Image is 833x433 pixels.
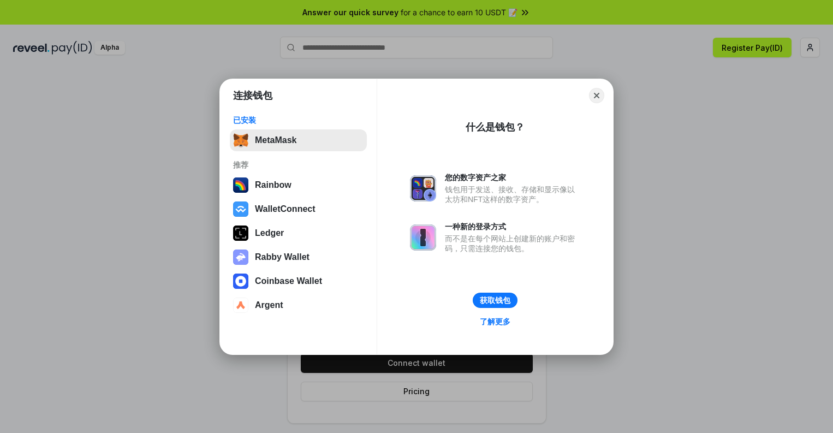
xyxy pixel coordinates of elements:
h1: 连接钱包 [233,89,272,102]
div: 而不是在每个网站上创建新的账户和密码，只需连接您的钱包。 [445,234,580,253]
div: 了解更多 [480,317,510,327]
div: 您的数字资产之家 [445,173,580,182]
div: 一种新的登录方式 [445,222,580,232]
img: svg+xml,%3Csvg%20width%3D%2228%22%20height%3D%2228%22%20viewBox%3D%220%200%2028%2028%22%20fill%3D... [233,201,248,217]
div: 钱包用于发送、接收、存储和显示像以太坊和NFT这样的数字资产。 [445,185,580,204]
div: Rabby Wallet [255,252,310,262]
div: MetaMask [255,135,296,145]
img: svg+xml,%3Csvg%20xmlns%3D%22http%3A%2F%2Fwww.w3.org%2F2000%2Fsvg%22%20fill%3D%22none%22%20viewBox... [410,224,436,251]
button: Close [589,88,604,103]
div: Coinbase Wallet [255,276,322,286]
img: svg+xml,%3Csvg%20width%3D%22120%22%20height%3D%22120%22%20viewBox%3D%220%200%20120%20120%22%20fil... [233,177,248,193]
div: 获取钱包 [480,295,510,305]
div: WalletConnect [255,204,316,214]
img: svg+xml,%3Csvg%20width%3D%2228%22%20height%3D%2228%22%20viewBox%3D%220%200%2028%2028%22%20fill%3D... [233,298,248,313]
button: MetaMask [230,129,367,151]
button: Ledger [230,222,367,244]
button: Argent [230,294,367,316]
div: Argent [255,300,283,310]
button: WalletConnect [230,198,367,220]
img: svg+xml,%3Csvg%20xmlns%3D%22http%3A%2F%2Fwww.w3.org%2F2000%2Fsvg%22%20fill%3D%22none%22%20viewBox... [410,175,436,201]
img: svg+xml,%3Csvg%20fill%3D%22none%22%20height%3D%2233%22%20viewBox%3D%220%200%2035%2033%22%20width%... [233,133,248,148]
button: 获取钱包 [473,293,517,308]
button: Rabby Wallet [230,246,367,268]
img: svg+xml,%3Csvg%20xmlns%3D%22http%3A%2F%2Fwww.w3.org%2F2000%2Fsvg%22%20fill%3D%22none%22%20viewBox... [233,250,248,265]
img: svg+xml,%3Csvg%20width%3D%2228%22%20height%3D%2228%22%20viewBox%3D%220%200%2028%2028%22%20fill%3D... [233,274,248,289]
button: Rainbow [230,174,367,196]
a: 了解更多 [473,315,517,329]
div: 已安装 [233,115,364,125]
img: svg+xml,%3Csvg%20xmlns%3D%22http%3A%2F%2Fwww.w3.org%2F2000%2Fsvg%22%20width%3D%2228%22%20height%3... [233,226,248,241]
div: Ledger [255,228,284,238]
div: 什么是钱包？ [466,121,525,134]
button: Coinbase Wallet [230,270,367,292]
div: Rainbow [255,180,291,190]
div: 推荐 [233,160,364,170]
